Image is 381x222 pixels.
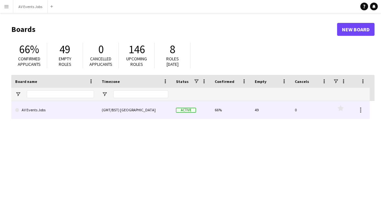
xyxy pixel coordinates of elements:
div: 49 [251,101,291,119]
span: 49 [59,42,70,56]
span: Cancels [295,79,309,84]
span: Upcoming roles [126,56,147,67]
span: Roles [DATE] [166,56,179,67]
span: Cancelled applicants [89,56,112,67]
span: Confirmed applicants [18,56,41,67]
input: Board name Filter Input [27,90,94,98]
h1: Boards [11,25,337,34]
span: 0 [98,42,104,56]
div: 0 [291,101,331,119]
span: 66% [19,42,39,56]
span: 8 [170,42,175,56]
a: AV Events Jobs [15,101,94,119]
span: Timezone [102,79,120,84]
span: Status [176,79,189,84]
span: 146 [129,42,145,56]
span: Confirmed [215,79,234,84]
button: AV Events Jobs [13,0,48,13]
input: Timezone Filter Input [113,90,168,98]
button: Open Filter Menu [102,91,108,97]
span: Active [176,108,196,113]
a: New Board [337,23,375,36]
span: Empty roles [59,56,71,67]
span: Empty [255,79,266,84]
span: Board name [15,79,37,84]
div: 66% [211,101,251,119]
button: Open Filter Menu [15,91,21,97]
div: (GMT/BST) [GEOGRAPHIC_DATA] [98,101,172,119]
